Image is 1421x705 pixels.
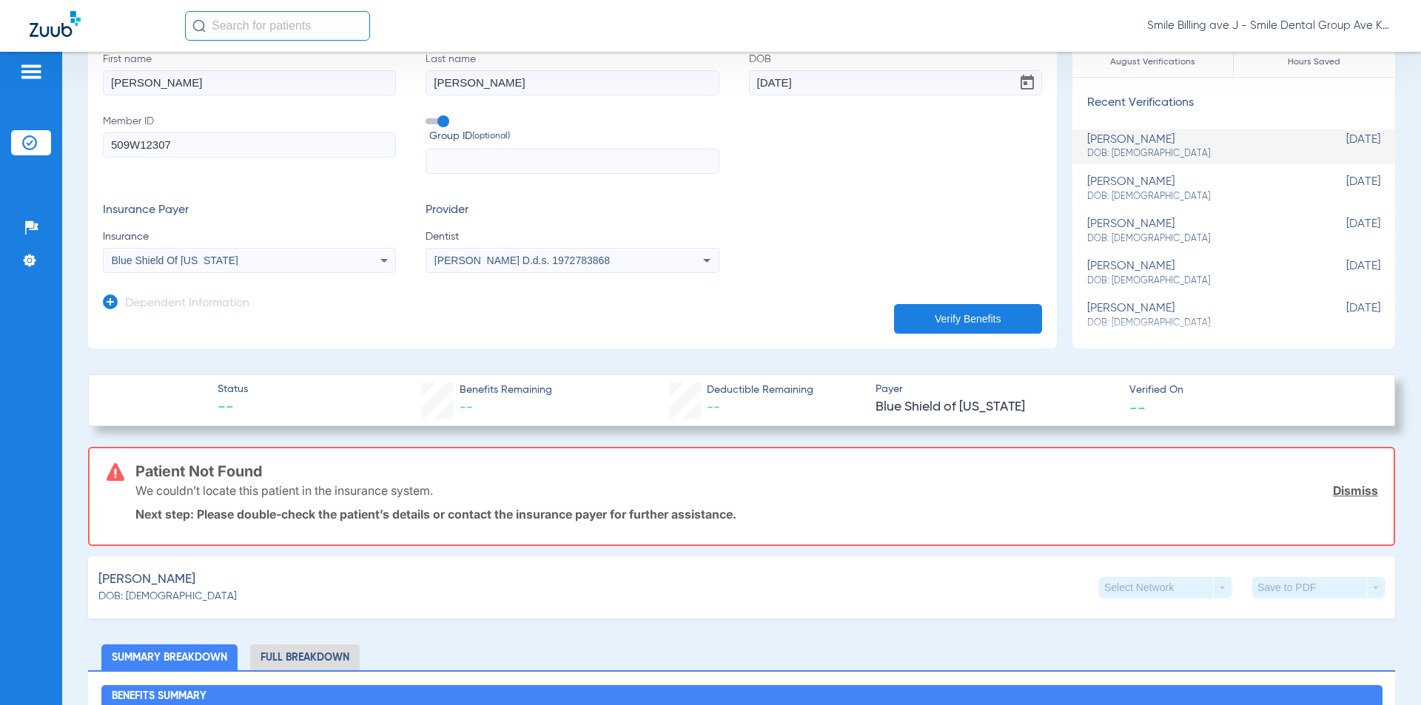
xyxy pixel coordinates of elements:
[1129,382,1371,398] span: Verified On
[426,229,719,244] span: Dentist
[1306,260,1380,287] span: [DATE]
[250,644,360,670] li: Full Breakdown
[103,132,396,158] input: Member ID
[876,398,1117,416] span: Blue Shield of [US_STATE]
[426,52,719,95] label: Last name
[707,401,720,414] span: --
[434,254,610,266] span: [PERSON_NAME] D.d.s. 1972783868
[749,52,1042,95] label: DOB
[103,114,396,175] label: Member ID
[112,254,238,266] span: Blue Shield Of [US_STATE]
[1087,274,1306,288] span: DOB: [DEMOGRAPHIC_DATA]
[103,52,396,95] label: First name
[19,63,43,81] img: hamburger-icon
[125,297,249,311] h3: Dependent Information
[1306,175,1380,203] span: [DATE]
[135,464,1378,479] h3: Patient Not Found
[1347,634,1421,705] iframe: Chat Widget
[1087,133,1306,161] div: [PERSON_NAME]
[30,11,81,37] img: Zuub Logo
[876,382,1117,397] span: Payer
[192,19,206,33] img: Search Icon
[1306,302,1380,329] span: [DATE]
[749,70,1042,95] input: DOBOpen calendar
[103,70,396,95] input: First name
[1147,18,1391,33] span: Smile Billing ave J - Smile Dental Group Ave K
[1087,317,1306,330] span: DOB: [DEMOGRAPHIC_DATA]
[1306,217,1380,245] span: [DATE]
[135,483,433,498] p: We couldn’t locate this patient in the insurance system.
[1333,483,1378,498] a: Dismiss
[429,129,719,144] span: Group ID
[1234,55,1395,70] span: Hours Saved
[1012,68,1042,98] button: Open calendar
[1087,217,1306,245] div: [PERSON_NAME]
[98,589,237,604] span: DOB: [DEMOGRAPHIC_DATA]
[98,570,195,589] span: [PERSON_NAME]
[218,382,248,397] span: Status
[894,304,1042,334] button: Verify Benefits
[1087,190,1306,203] span: DOB: [DEMOGRAPHIC_DATA]
[1087,147,1306,161] span: DOB: [DEMOGRAPHIC_DATA]
[460,401,473,414] span: --
[185,11,370,41] input: Search for patients
[135,507,1378,522] p: Next step: Please double-check the patient’s details or contact the insurance payer for further a...
[1087,175,1306,203] div: [PERSON_NAME]
[1129,399,1146,415] span: --
[460,382,552,398] span: Benefits Remaining
[1087,260,1306,287] div: [PERSON_NAME]
[218,398,248,419] span: --
[103,229,396,244] span: Insurance
[707,382,813,398] span: Deductible Remaining
[107,463,124,481] img: error-icon
[103,203,396,218] h3: Insurance Payer
[1072,96,1395,111] h3: Recent Verifications
[101,644,238,670] li: Summary Breakdown
[426,70,719,95] input: Last name
[426,203,719,218] h3: Provider
[1306,133,1380,161] span: [DATE]
[1087,232,1306,246] span: DOB: [DEMOGRAPHIC_DATA]
[1087,302,1306,329] div: [PERSON_NAME]
[1072,55,1233,70] span: August Verifications
[472,129,510,144] small: (optional)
